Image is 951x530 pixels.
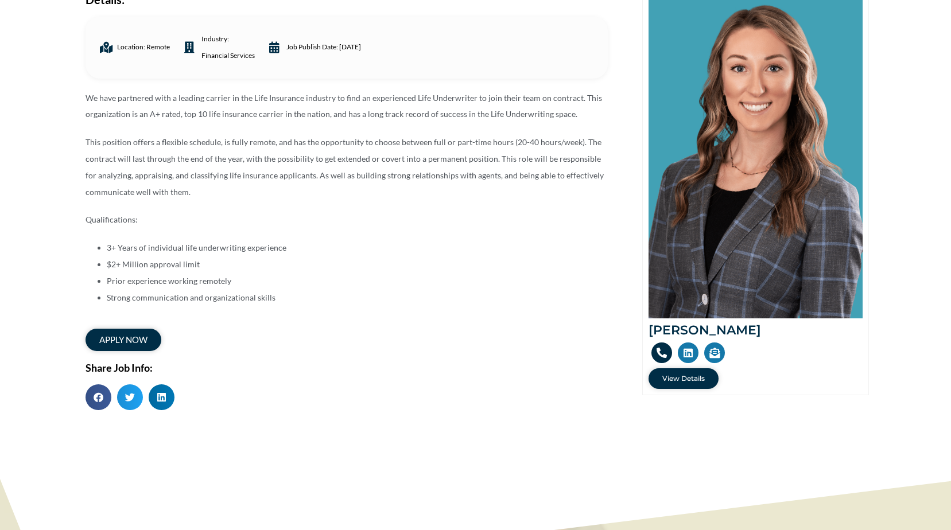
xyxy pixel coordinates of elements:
p: Qualifications: [86,212,608,228]
li: $2+ Million approval limit [107,256,608,273]
span: Job Publish date: [DATE] [284,39,361,56]
li: 3+ Years of individual life underwriting experience [107,240,608,256]
a: View Details [649,368,719,389]
span: apply now [99,336,147,344]
div: Share on facebook [86,384,111,410]
span: industry: [199,31,255,64]
li: Strong communication and organizational skills [107,290,608,306]
a: Financial Services [201,48,255,64]
p: We have partnered with a leading carrier in the Life Insurance industry to find an experienced Li... [86,90,608,123]
a: apply now [86,329,161,351]
p: This position offers a flexible schedule, is fully remote, and has the opportunity to choose betw... [86,134,608,200]
span: Location: Remote [114,39,170,56]
h2: Share Job Info: [86,363,608,373]
h2: [PERSON_NAME] [649,324,863,337]
div: Share on linkedin [149,384,174,410]
div: Share on twitter [117,384,143,410]
li: Prior experience working remotely [107,273,608,290]
span: View Details [662,375,705,382]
